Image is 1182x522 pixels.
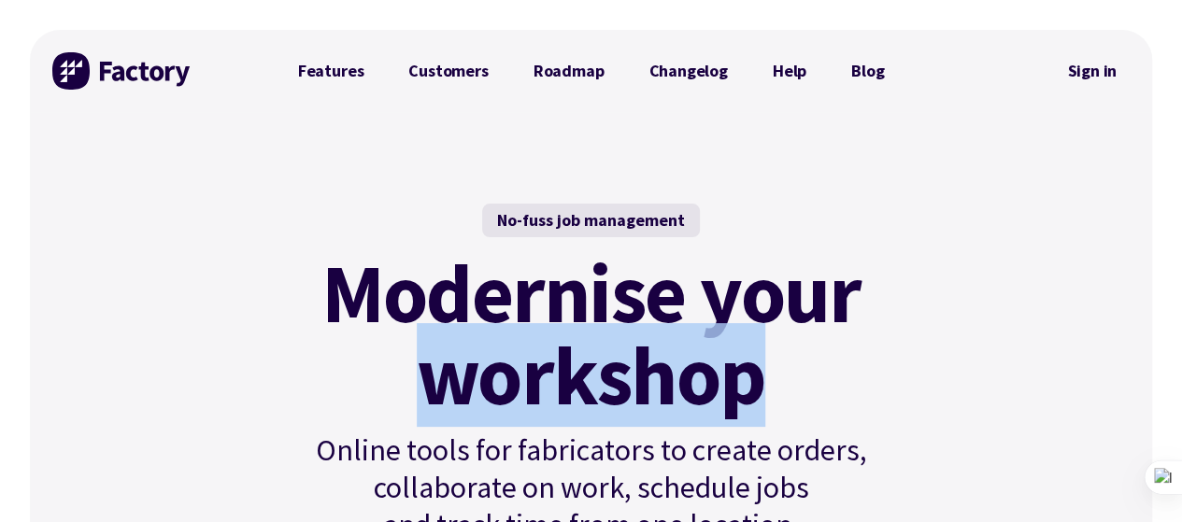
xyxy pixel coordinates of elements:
img: Factory [52,52,192,90]
a: Customers [386,52,510,90]
iframe: Chat Widget [871,320,1182,522]
a: Roadmap [511,52,627,90]
a: Help [750,52,829,90]
nav: Secondary Navigation [1054,49,1130,92]
a: Blog [829,52,906,90]
div: No-fuss job management [482,204,700,237]
mark: Modernise your workshop [321,252,861,416]
a: Changelog [626,52,749,90]
a: Sign in [1054,49,1130,92]
nav: Primary Navigation [276,52,907,90]
a: Features [276,52,387,90]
